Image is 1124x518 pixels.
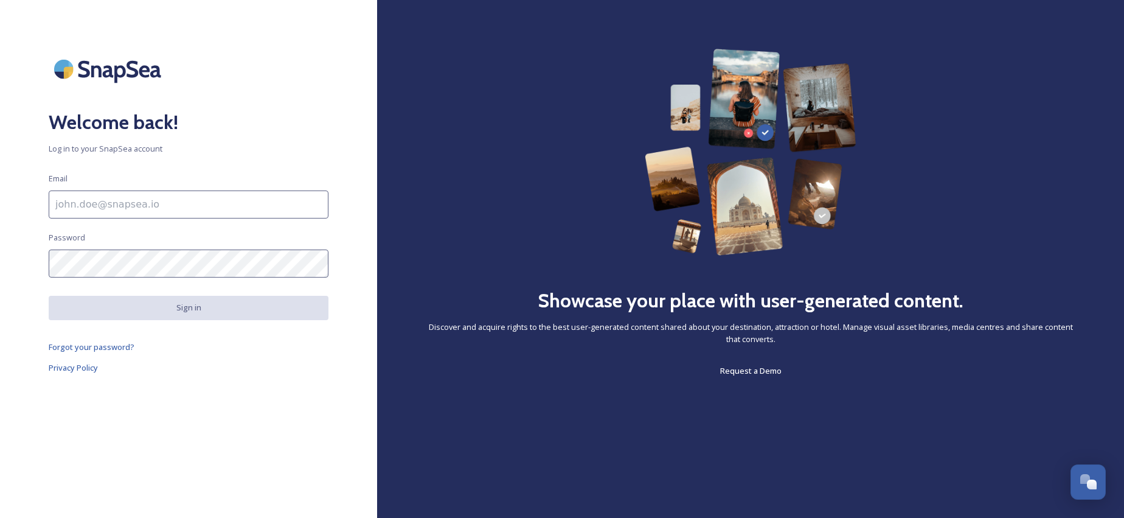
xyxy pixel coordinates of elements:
[49,173,68,184] span: Email
[49,362,98,373] span: Privacy Policy
[49,360,328,375] a: Privacy Policy
[49,340,328,354] a: Forgot your password?
[49,49,170,89] img: SnapSea Logo
[645,49,856,256] img: 63b42ca75bacad526042e722_Group%20154-p-800.png
[49,232,85,243] span: Password
[49,191,328,219] input: john.doe@snapsea.io
[720,363,782,378] a: Request a Demo
[49,296,328,320] button: Sign in
[426,321,1075,345] span: Discover and acquire rights to the best user-generated content shared about your destination, att...
[1070,464,1106,500] button: Open Chat
[49,143,328,155] span: Log in to your SnapSea account
[49,108,328,137] h2: Welcome back!
[49,341,134,352] span: Forgot your password?
[720,365,782,376] span: Request a Demo
[538,286,963,315] h2: Showcase your place with user-generated content.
